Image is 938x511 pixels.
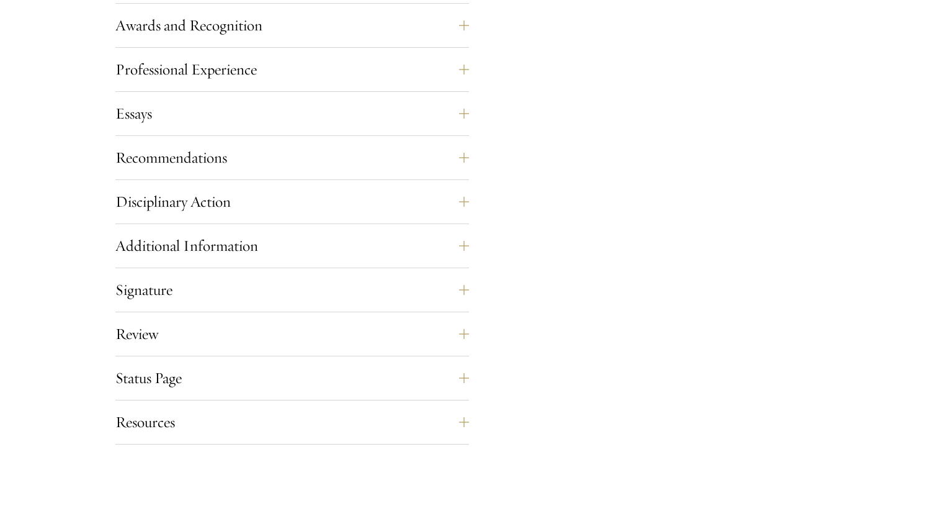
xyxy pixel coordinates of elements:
[115,407,469,437] button: Resources
[115,275,469,305] button: Signature
[115,143,469,173] button: Recommendations
[115,363,469,393] button: Status Page
[115,319,469,349] button: Review
[115,187,469,217] button: Disciplinary Action
[115,11,469,40] button: Awards and Recognition
[115,55,469,84] button: Professional Experience
[115,99,469,129] button: Essays
[115,231,469,261] button: Additional Information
